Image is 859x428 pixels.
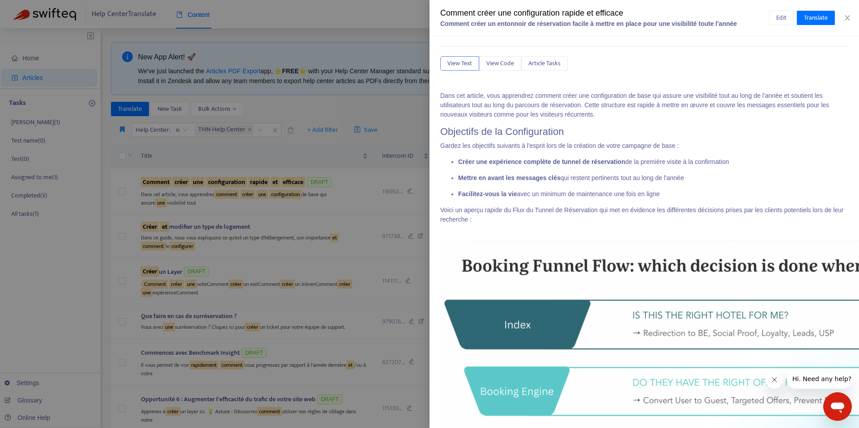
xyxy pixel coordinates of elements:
p: Gardez les objectifs suivants à l'esprit lors de la création de votre campagne de base : [440,141,848,151]
iframe: Message from company [787,369,852,389]
button: Article Tasks [521,56,568,71]
h1: Objectifs de la Configuration [440,126,848,138]
span: Translate [804,13,828,23]
p: de la première visite à la confirmation [458,157,848,167]
p: Voici un aperçu rapide du Flux du Tunnel de Réservation qui met en évidence les différentes décis... [440,206,848,234]
p: avec un minimum de maintenance une fois en ligne [458,189,848,199]
b: Mettre en avant les messages clés [458,174,561,181]
span: View Text [447,59,472,68]
button: View Code [479,56,521,71]
span: close [844,14,851,21]
span: View Code [486,59,514,68]
span: Article Tasks [528,59,561,68]
div: Comment créer une configuration rapide et efficace [440,7,769,19]
p: qui restent pertinents tout au long de l'année [458,173,848,183]
b: Créer une expérience complète de tunnel de réservation [458,158,625,165]
p: Dans cet article, vous apprendrez comment créer une configuration de base qui assure une visibili... [440,91,848,119]
div: Comment créer un entonnoir de réservation facile à mettre en place pour une visibilité toute l'année [440,19,769,29]
b: Facilitez-vous la vie [458,190,517,197]
iframe: Button to launch messaging window [823,392,852,421]
button: Edit [769,11,794,25]
iframe: Close message [765,371,783,389]
button: View Text [440,56,479,71]
button: Close [841,14,854,22]
span: Edit [776,13,787,23]
button: Translate [797,11,835,25]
